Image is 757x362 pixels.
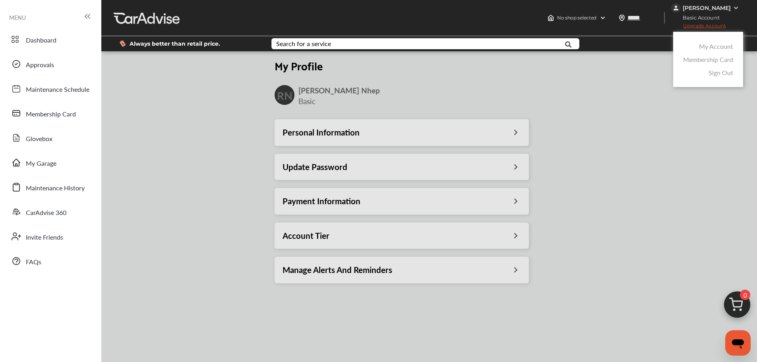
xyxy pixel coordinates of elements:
[26,232,63,243] span: Invite Friends
[26,183,85,194] span: Maintenance History
[7,251,93,271] a: FAQs
[120,40,126,47] img: dollor_label_vector.a70140d1.svg
[26,134,52,144] span: Glovebox
[7,128,93,148] a: Glovebox
[26,109,76,120] span: Membership Card
[26,85,89,95] span: Maintenance Schedule
[7,177,93,197] a: Maintenance History
[9,14,26,21] span: MENU
[699,42,733,51] a: My Account
[740,290,750,300] span: 0
[26,60,54,70] span: Approvals
[683,55,733,64] a: Membership Card
[709,68,733,77] a: Sign Out
[26,208,66,218] span: CarAdvise 360
[7,54,93,74] a: Approvals
[7,201,93,222] a: CarAdvise 360
[26,257,41,267] span: FAQs
[725,330,751,356] iframe: Button to launch messaging window
[7,29,93,50] a: Dashboard
[276,41,331,47] div: Search for a service
[26,159,56,169] span: My Garage
[7,78,93,99] a: Maintenance Schedule
[7,103,93,124] a: Membership Card
[718,288,756,326] img: cart_icon.3d0951e8.svg
[7,226,93,247] a: Invite Friends
[7,152,93,173] a: My Garage
[130,41,220,46] span: Always better than retail price.
[26,35,56,46] span: Dashboard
